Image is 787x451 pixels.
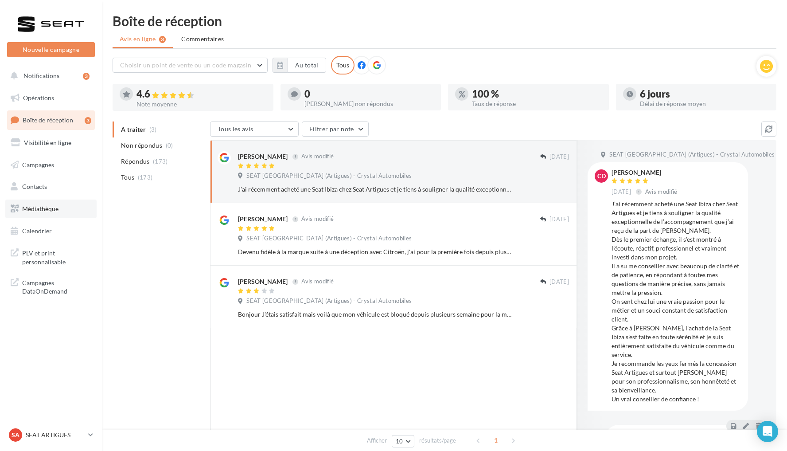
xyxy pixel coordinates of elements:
span: SEAT [GEOGRAPHIC_DATA] (Artigues) - Crystal Automobiles [246,172,412,180]
button: Choisir un point de vente ou un code magasin [113,58,268,73]
span: Tous [121,173,134,182]
span: [DATE] [549,216,569,224]
a: Campagnes DataOnDemand [5,273,97,299]
span: Avis modifié [301,216,334,223]
div: Délai de réponse moyen [640,101,770,107]
button: Au total [273,58,326,73]
div: Note moyenne [136,101,266,107]
span: Afficher [367,436,387,445]
span: 1 [489,433,503,447]
span: SEAT [GEOGRAPHIC_DATA] (Artigues) - Crystal Automobiles [609,151,775,159]
button: 10 [392,435,414,447]
a: Calendrier [5,222,97,240]
div: 100 % [472,89,602,99]
a: Médiathèque [5,200,97,218]
button: Tous les avis [210,122,299,137]
span: 10 [396,438,403,445]
a: SA SEAT ARTIGUES [7,427,95,443]
span: Avis modifié [301,153,334,160]
span: Contacts [22,183,47,190]
span: Boîte de réception [23,116,73,124]
button: Notifications 3 [5,67,93,85]
div: 0 [304,89,434,99]
div: J’ai récemment acheté une Seat Ibiza chez Seat Artigues et je tiens à souligner la qualité except... [238,185,511,194]
span: Avis modifié [301,278,334,285]
span: [DATE] [612,188,631,196]
span: Non répondus [121,141,162,150]
div: 3 [83,73,90,80]
div: Tous [331,56,355,75]
span: [DATE] [549,278,569,286]
button: Au total [288,58,326,73]
a: PLV et print personnalisable [5,243,97,270]
div: Taux de réponse [472,101,602,107]
a: Boîte de réception3 [5,110,97,129]
span: (0) [166,142,173,149]
a: Visibilité en ligne [5,133,97,152]
div: Boîte de réception [113,14,776,27]
span: Médiathèque [22,205,58,212]
div: [PERSON_NAME] [612,169,679,176]
span: [DATE] [549,153,569,161]
span: Commentaires [181,35,224,43]
button: Filtrer par note [302,122,369,137]
span: SA [12,431,19,439]
span: Visibilité en ligne [24,139,71,146]
span: (173) [153,158,168,165]
span: PLV et print personnalisable [22,247,91,266]
span: Répondus [121,157,150,166]
span: Campagnes [22,161,54,168]
span: SEAT [GEOGRAPHIC_DATA] (Artigues) - Crystal Automobiles [246,235,412,243]
span: SEAT [GEOGRAPHIC_DATA] (Artigues) - Crystal Automobiles [246,297,412,305]
a: Opérations [5,89,97,107]
div: [PERSON_NAME] [238,215,288,224]
button: Nouvelle campagne [7,42,95,57]
span: Calendrier [22,227,52,235]
span: Tous les avis [218,125,253,133]
div: Bonjour J'étais satisfait mais voilà que mon véhicule est bloqué depuis plusieurs semaine pour la... [238,310,511,319]
p: SEAT ARTIGUES [26,431,85,439]
a: Campagnes [5,156,97,174]
div: 3 [85,117,91,124]
div: 6 jours [640,89,770,99]
div: Devenu fidèle à la marque suite à une déception avec Citroën, j'ai pour la première fois depuis p... [238,247,511,256]
div: J’ai récemment acheté une Seat Ibiza chez Seat Artigues et je tiens à souligner la qualité except... [612,200,741,404]
div: [PERSON_NAME] non répondus [304,101,434,107]
span: Notifications [23,72,59,79]
span: CD [597,172,606,180]
span: Avis modifié [645,188,678,195]
div: 4.6 [136,89,266,99]
span: résultats/page [419,436,456,445]
div: Open Intercom Messenger [757,421,778,442]
span: Choisir un point de vente ou un code magasin [120,61,251,69]
div: [PERSON_NAME] [238,277,288,286]
span: Opérations [23,94,54,102]
a: Contacts [5,177,97,196]
span: Campagnes DataOnDemand [22,277,91,296]
div: [PERSON_NAME] [238,152,288,161]
span: (173) [138,174,153,181]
